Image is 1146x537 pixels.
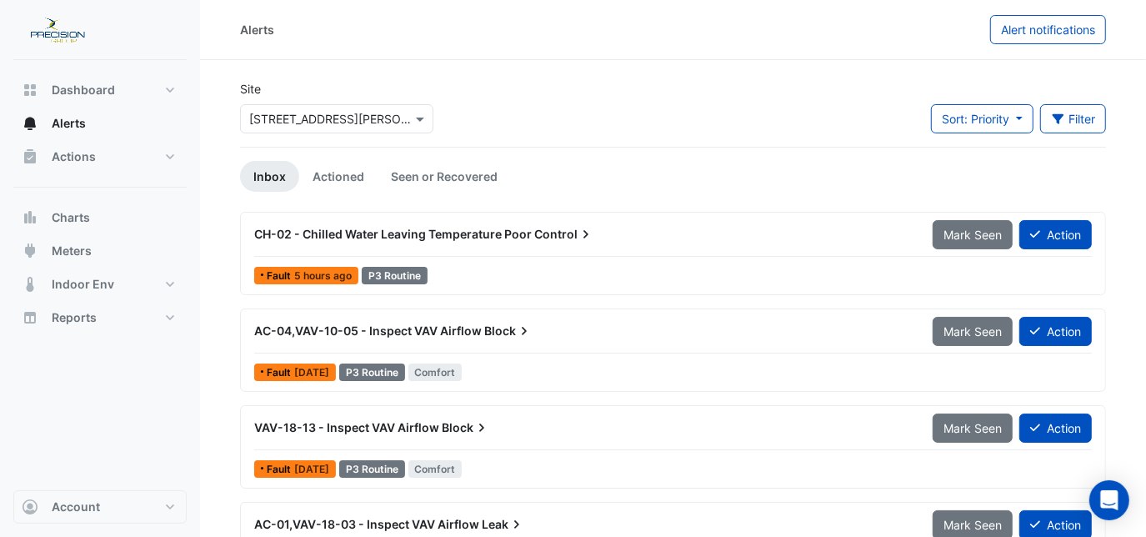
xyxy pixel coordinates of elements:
button: Dashboard [13,73,187,107]
button: Mark Seen [933,317,1013,346]
div: P3 Routine [339,460,405,478]
div: P3 Routine [362,267,428,284]
button: Mark Seen [933,414,1013,443]
button: Indoor Env [13,268,187,301]
a: Actioned [299,161,378,192]
button: Reports [13,301,187,334]
app-icon: Indoor Env [22,276,38,293]
a: Inbox [240,161,299,192]
app-icon: Charts [22,209,38,226]
span: Leak [482,516,525,533]
span: Fault [267,464,294,474]
button: Charts [13,201,187,234]
span: Meters [52,243,92,259]
span: Mark Seen [943,518,1002,532]
div: Open Intercom Messenger [1089,480,1129,520]
span: Control [534,226,594,243]
button: Action [1019,220,1092,249]
span: CH-02 - Chilled Water Leaving Temperature Poor [254,227,532,241]
div: P3 Routine [339,364,405,381]
button: Actions [13,140,187,173]
app-icon: Reports [22,309,38,326]
span: Comfort [408,364,463,381]
button: Action [1019,317,1092,346]
app-icon: Meters [22,243,38,259]
app-icon: Dashboard [22,82,38,98]
span: Fault [267,271,294,281]
button: Mark Seen [933,220,1013,249]
span: Alert notifications [1001,23,1095,37]
span: Comfort [408,460,463,478]
span: AC-01,VAV-18-03 - Inspect VAV Airflow [254,517,479,531]
span: Charts [52,209,90,226]
span: Alerts [52,115,86,132]
button: Filter [1040,104,1107,133]
button: Meters [13,234,187,268]
a: Seen or Recovered [378,161,511,192]
span: Sort: Priority [942,112,1009,126]
span: AC-04,VAV-10-05 - Inspect VAV Airflow [254,324,482,338]
button: Alert notifications [990,15,1106,44]
span: Mark Seen [943,324,1002,339]
span: Mark Seen [943,421,1002,435]
button: Alerts [13,107,187,140]
span: Actions [52,148,96,165]
span: Fri 08-Aug-2025 14:30 AEST [294,463,329,475]
span: Block [442,419,490,436]
img: Company Logo [20,13,95,47]
div: Alerts [240,21,274,38]
span: Indoor Env [52,276,114,293]
button: Action [1019,414,1092,443]
button: Sort: Priority [931,104,1033,133]
span: Tue 12-Aug-2025 08:15 AEST [294,366,329,379]
label: Site [240,80,261,98]
app-icon: Actions [22,148,38,165]
button: Account [13,490,187,524]
span: Dashboard [52,82,115,98]
span: Fault [267,368,294,378]
span: Wed 13-Aug-2025 10:00 AEST [294,269,352,282]
app-icon: Alerts [22,115,38,132]
span: Reports [52,309,97,326]
span: VAV-18-13 - Inspect VAV Airflow [254,420,439,434]
span: Block [484,323,533,339]
span: Account [52,499,100,515]
span: Mark Seen [943,228,1002,242]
